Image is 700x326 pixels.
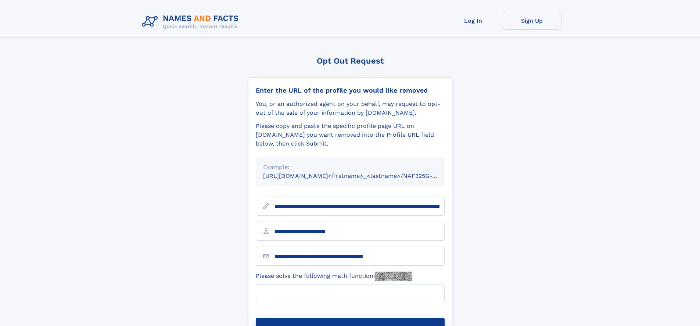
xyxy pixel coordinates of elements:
div: You, or an authorized agent on your behalf, may request to opt-out of the sale of your informatio... [256,100,445,117]
div: Example: [263,163,437,172]
a: Log In [444,12,503,30]
a: Sign Up [503,12,561,30]
label: Please solve the following math function: [256,272,412,281]
img: Logo Names and Facts [139,12,245,32]
div: Opt Out Request [248,56,452,65]
div: Enter the URL of the profile you would like removed [256,86,445,94]
div: Please copy and paste the specific profile page URL on [DOMAIN_NAME] you want removed into the Pr... [256,122,445,148]
small: [URL][DOMAIN_NAME]<firstname>_<lastname>/NAF325G-xxxxxxxx [263,172,459,179]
